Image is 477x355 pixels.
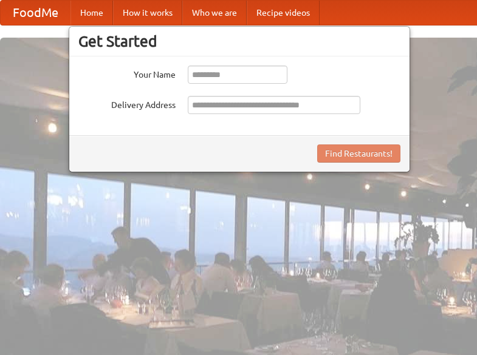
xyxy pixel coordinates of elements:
[247,1,320,25] a: Recipe videos
[1,1,70,25] a: FoodMe
[78,66,176,81] label: Your Name
[78,96,176,111] label: Delivery Address
[317,144,400,163] button: Find Restaurants!
[70,1,113,25] a: Home
[113,1,182,25] a: How it works
[78,32,400,50] h3: Get Started
[182,1,247,25] a: Who we are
